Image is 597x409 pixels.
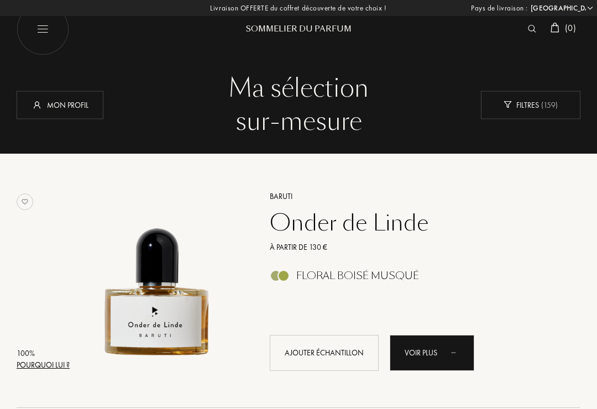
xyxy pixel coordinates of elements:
img: Onder de Linde Baruti [71,189,244,363]
img: new_filter_w.svg [504,101,512,108]
a: Onder de Linde [261,209,564,236]
div: 100 % [17,348,70,359]
div: Ma sélection [25,72,572,105]
img: burger_white.png [17,3,69,55]
div: animation [447,341,469,363]
img: search_icn_white.svg [528,25,536,33]
img: no_like_p.png [17,193,33,210]
a: Floral Boisé Musqué [261,273,564,285]
a: Baruti [261,191,564,202]
span: ( 0 ) [565,22,576,34]
a: Voir plusanimation [390,335,474,371]
img: cart_white.svg [551,23,559,33]
div: Voir plus [390,335,474,371]
div: Pourquoi lui ? [17,359,70,371]
div: Filtres [481,91,580,119]
div: Mon profil [17,91,103,119]
div: Sommelier du Parfum [232,23,365,35]
span: ( 159 ) [539,99,558,109]
a: Onder de Linde Baruti [71,177,253,384]
div: Floral Boisé Musqué [296,270,419,282]
div: sur-mesure [25,105,572,138]
a: À partir de 130 € [261,242,564,253]
img: profil_icn_w.svg [32,99,43,110]
span: Pays de livraison : [471,3,528,14]
div: Ajouter échantillon [270,335,379,371]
